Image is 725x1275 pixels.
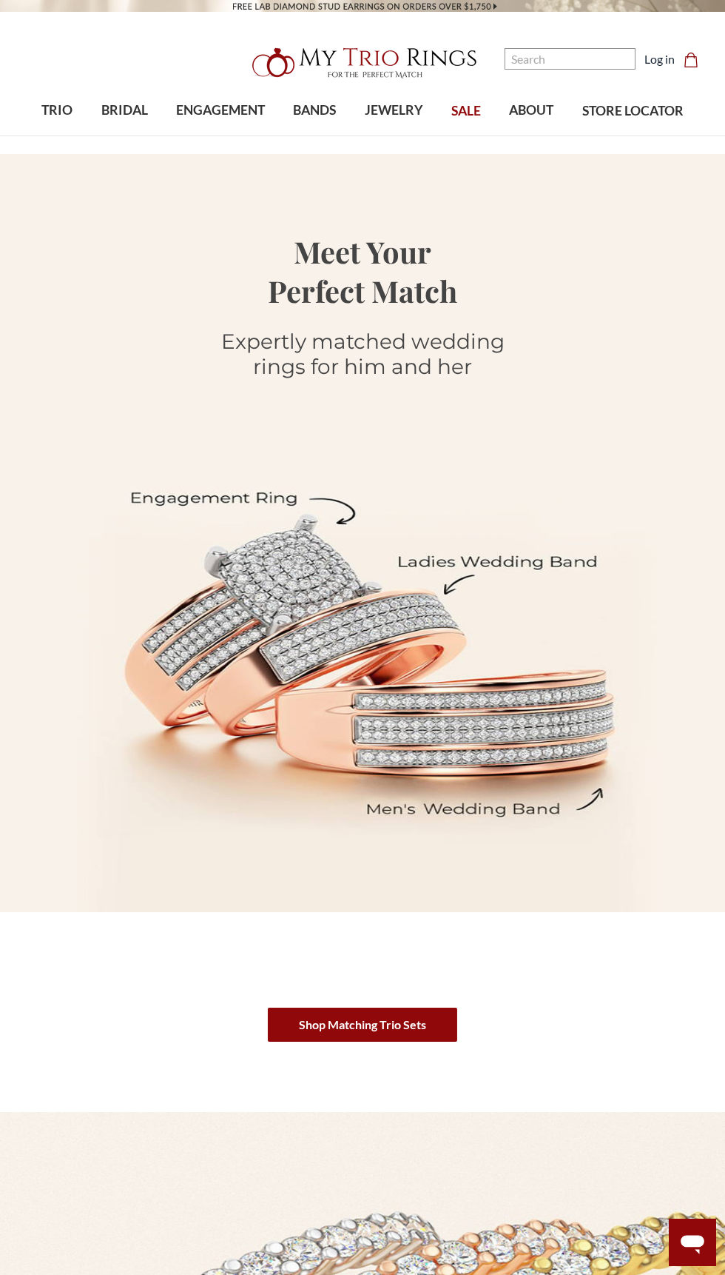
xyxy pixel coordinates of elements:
img: My Trio Rings [244,39,481,87]
span: BRIDAL [101,101,148,120]
a: STORE LOCATOR [568,87,698,135]
span: JEWELRY [365,101,423,120]
span: SALE [451,101,481,121]
svg: cart.cart_preview [684,53,698,67]
a: ENGAGEMENT [162,87,279,135]
a: BRIDAL [87,87,161,135]
span: ABOUT [509,101,553,120]
a: TRIO [27,87,87,135]
input: Search [505,48,635,70]
button: submenu toggle [213,135,228,136]
a: SALE [437,87,495,135]
a: Shop Matching Trio Sets [268,1008,457,1042]
span: BANDS [293,101,336,120]
button: submenu toggle [50,135,64,136]
a: BANDS [279,87,350,135]
button: submenu toggle [386,135,401,136]
a: Cart with 0 items [684,50,707,68]
button: submenu toggle [524,135,539,136]
a: JEWELRY [351,87,437,135]
span: STORE LOCATOR [582,101,684,121]
span: TRIO [41,101,72,120]
button: submenu toggle [307,135,322,136]
a: ABOUT [495,87,567,135]
button: submenu toggle [117,135,132,136]
a: My Trio Rings [210,39,515,87]
span: ENGAGEMENT [176,101,265,120]
a: Log in [644,50,675,68]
